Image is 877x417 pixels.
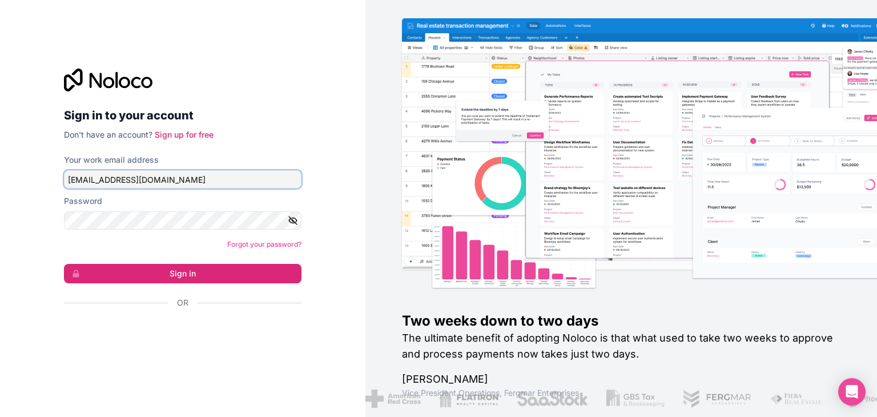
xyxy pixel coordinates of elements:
[64,154,159,166] label: Your work email address
[64,211,301,230] input: Password
[838,378,866,406] div: Open Intercom Messenger
[177,297,188,308] span: Or
[64,130,152,139] span: Don't have an account?
[64,195,102,207] label: Password
[402,387,840,399] h1: Vice President Operations , Fergmar Enterprises
[402,330,840,362] h2: The ultimate benefit of adopting Noloco is that what used to take two weeks to approve and proces...
[64,170,301,189] input: Email address
[155,130,214,139] a: Sign up for free
[227,240,301,248] a: Forgot your password?
[364,390,420,408] img: /assets/american-red-cross-BAupjrZR.png
[64,264,301,283] button: Sign in
[64,105,301,126] h2: Sign in to your account
[402,371,840,387] h1: [PERSON_NAME]
[402,312,840,330] h1: Two weeks down to two days
[58,321,298,346] iframe: Sign in with Google Button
